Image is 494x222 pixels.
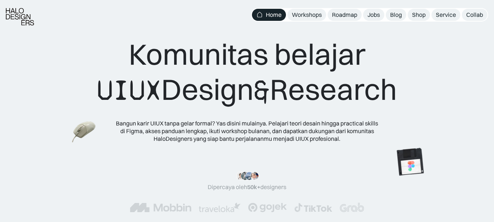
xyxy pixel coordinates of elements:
[431,9,460,21] a: Service
[328,9,362,21] a: Roadmap
[386,9,406,21] a: Blog
[292,11,322,19] div: Workshops
[412,11,426,19] div: Shop
[408,9,430,21] a: Shop
[266,11,282,19] div: Home
[332,11,357,19] div: Roadmap
[363,9,384,21] a: Jobs
[116,120,379,142] div: Bangun karir UIUX tanpa gelar formal? Yas disini mulainya. Pelajari teori desain hingga practical...
[390,11,402,19] div: Blog
[208,183,286,191] div: Dipercaya oleh designers
[367,11,380,19] div: Jobs
[466,11,483,19] div: Collab
[254,73,270,108] span: &
[436,11,456,19] div: Service
[287,9,326,21] a: Workshops
[247,183,260,191] span: 50k+
[462,9,487,21] a: Collab
[97,73,161,108] span: UIUX
[252,9,286,21] a: Home
[97,37,397,108] div: Komunitas belajar Design Research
